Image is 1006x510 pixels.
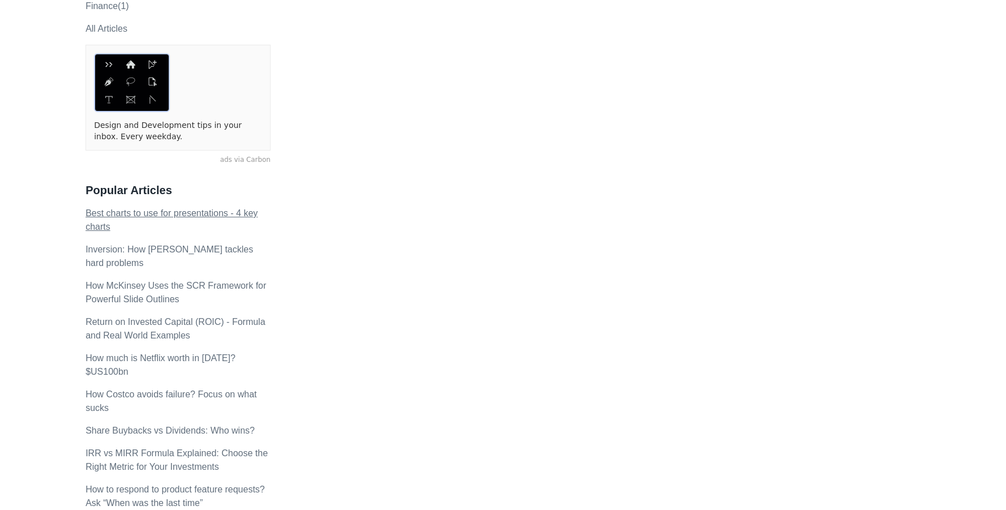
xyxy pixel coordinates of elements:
[85,281,266,304] a: How McKinsey Uses the SCR Framework for Powerful Slide Outlines
[94,120,262,142] a: Design and Development tips in your inbox. Every weekday.
[85,485,265,508] a: How to respond to product feature requests? Ask “When was the last time”
[85,353,236,376] a: How much is Netflix worth in [DATE]? $US100bn
[85,426,255,435] a: Share Buybacks vs Dividends: Who wins?
[85,389,256,413] a: How Costco avoids failure? Focus on what sucks
[85,208,258,232] a: Best charts to use for presentations - 4 key charts
[85,245,253,268] a: Inversion: How [PERSON_NAME] tackles hard problems
[85,448,268,472] a: IRR vs MIRR Formula Explained: Choose the Right Metric for Your Investments
[85,155,271,165] a: ads via Carbon
[85,1,129,11] a: Finance(1)
[85,24,127,33] a: All Articles
[85,317,265,340] a: Return on Invested Capital (ROIC) - Formula and Real World Examples
[85,183,271,198] h3: Popular Articles
[94,53,170,112] img: ads via Carbon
